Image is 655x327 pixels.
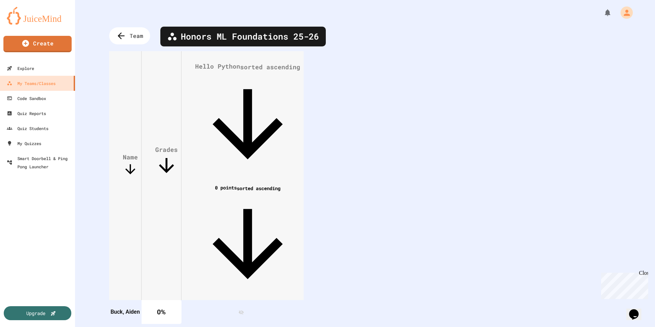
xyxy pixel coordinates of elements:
[613,5,635,20] div: My Account
[3,3,47,43] div: Chat with us now!Close
[181,30,319,43] span: Honors ML Foundations 25-26
[26,310,45,317] div: Upgrade
[7,139,41,147] div: My Quizzes
[142,300,181,324] th: 0 %
[109,300,142,324] th: Buck, Aiden
[598,270,648,299] iframe: chat widget
[7,154,72,171] div: Smart Doorbell & Ping Pong Launcher
[626,300,648,320] iframe: chat widget
[237,185,280,191] span: sorted ascending
[195,184,300,297] span: 0 pointssorted ascending
[3,36,72,52] a: Create
[130,32,143,40] span: Team
[7,79,56,87] div: My Teams/Classes
[155,145,178,177] span: Grades
[7,7,68,25] img: logo-orange.svg
[123,153,138,177] span: Name
[195,62,300,177] span: Hello Pythonsorted ascending
[7,64,34,72] div: Explore
[7,94,46,102] div: Code Sandbox
[7,124,48,132] div: Quiz Students
[240,63,300,71] span: sorted ascending
[591,7,613,18] div: My Notifications
[7,109,46,117] div: Quiz Reports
